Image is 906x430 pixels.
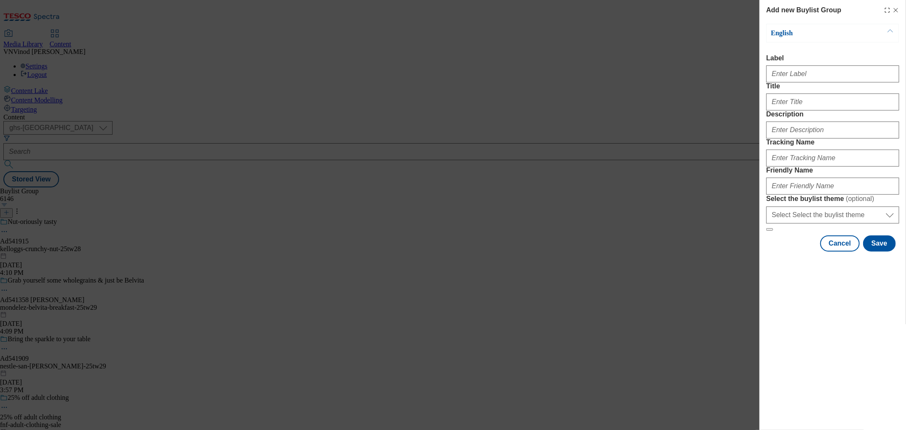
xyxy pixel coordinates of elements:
[766,178,899,195] input: Enter Friendly Name
[766,195,899,203] label: Select the buylist theme
[863,235,896,252] button: Save
[771,29,860,37] p: English
[766,82,899,90] label: Title
[766,139,899,146] label: Tracking Name
[766,150,899,167] input: Enter Tracking Name
[766,110,899,118] label: Description
[766,167,899,174] label: Friendly Name
[766,122,899,139] input: Enter Description
[766,65,899,82] input: Enter Label
[766,5,841,15] h4: Add new Buylist Group
[820,235,859,252] button: Cancel
[846,195,875,202] span: ( optional )
[766,54,899,62] label: Label
[766,93,899,110] input: Enter Title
